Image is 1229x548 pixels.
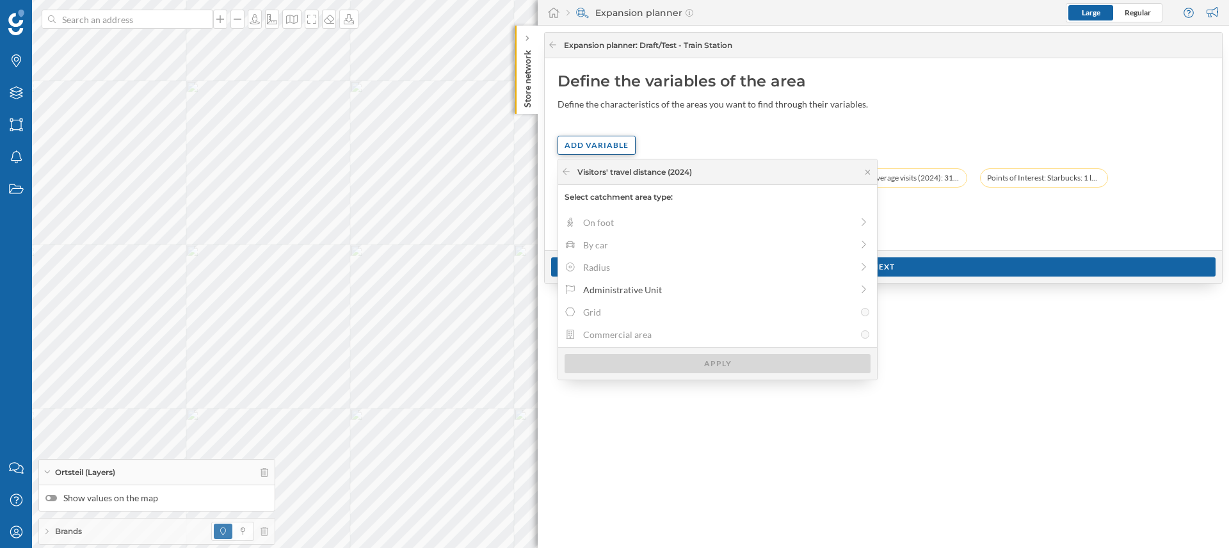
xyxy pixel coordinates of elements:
div: Grid [583,305,855,319]
label: Show values on the map [45,492,268,504]
div: Administrative Unit [583,283,852,296]
span: Brands [55,526,82,537]
span: Regular [1125,8,1151,17]
input: Grid [861,308,869,316]
span: Ortsteil (Layers) [55,467,115,478]
div: On foot [583,216,852,229]
div: Expansion planner [566,6,693,19]
span: Large [1082,8,1100,17]
span: Weekly average visits (2024): 316,550 - 428,270 (Ortsteil) [846,172,960,184]
div: By car [583,238,852,252]
input: Commercial area [861,330,869,339]
div: Select catchment area type: [558,185,877,203]
span: : Draft/Test - Train Station [636,40,732,50]
div: Define the variables of the area [558,71,1209,92]
span: Points of Interest: Starbucks: 1 locations (5 min on foot) [987,172,1101,184]
p: Store network [521,45,534,108]
span: Visitors' travel distance (2024) [577,166,692,178]
img: Geoblink Logo [8,10,24,35]
img: search-areas.svg [576,6,589,19]
div: Define the characteristics of the areas you want to find through their variables. [558,98,890,111]
div: Radius [583,261,852,274]
span: Support [27,9,73,20]
span: Expansion planner [564,40,732,51]
div: Commercial area [583,328,855,341]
